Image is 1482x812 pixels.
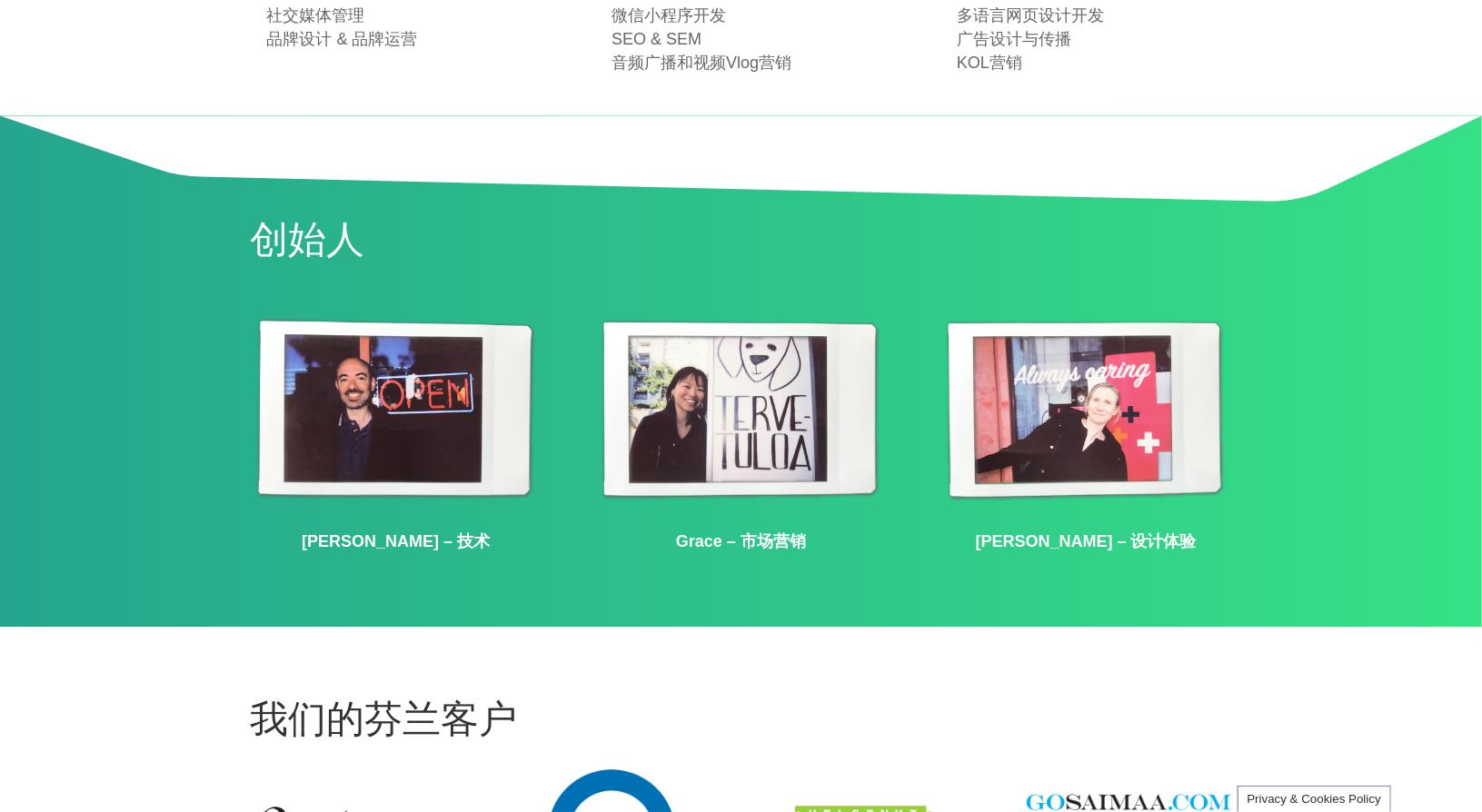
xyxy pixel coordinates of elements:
[251,700,1232,748] h2: 我们的芬兰客户
[267,27,542,51] li: 品牌设计 & 品牌运营
[957,51,1231,74] li: KOL营销
[302,532,490,550] strong: [PERSON_NAME] – 技术
[676,532,806,550] strong: Grace – 市场营销
[957,27,1231,51] li: 广告设计与传播
[976,532,1197,550] strong: [PERSON_NAME] – 设计体验
[612,51,886,74] li: 音频广播和视频Vlog营销
[1248,792,1381,806] span: Privacy & Cookies Policy
[251,221,1232,268] h2: 创始人
[612,27,886,51] li: SEO & SEM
